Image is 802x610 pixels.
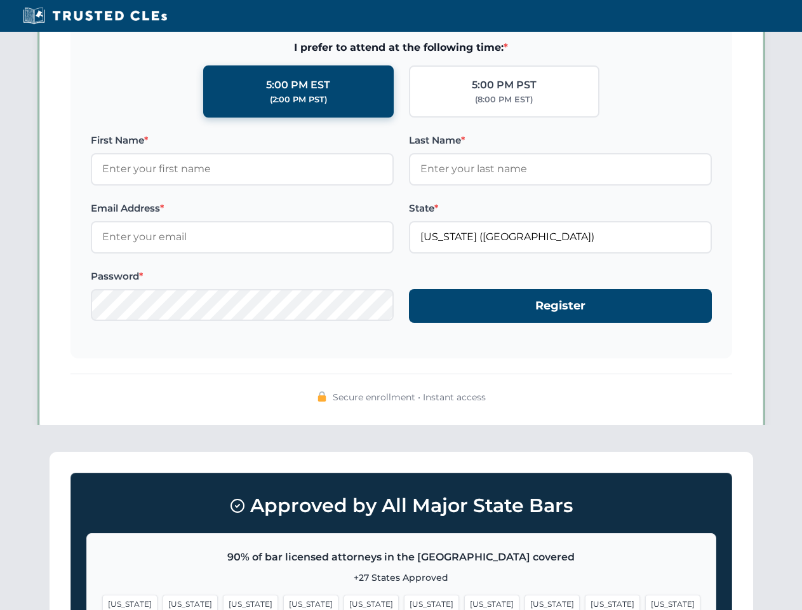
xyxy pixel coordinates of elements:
[475,93,533,106] div: (8:00 PM EST)
[270,93,327,106] div: (2:00 PM PST)
[91,221,394,253] input: Enter your email
[19,6,171,25] img: Trusted CLEs
[266,77,330,93] div: 5:00 PM EST
[333,390,486,404] span: Secure enrollment • Instant access
[409,221,712,253] input: Florida (FL)
[409,133,712,148] label: Last Name
[102,571,700,585] p: +27 States Approved
[102,549,700,566] p: 90% of bar licensed attorneys in the [GEOGRAPHIC_DATA] covered
[409,153,712,185] input: Enter your last name
[409,201,712,216] label: State
[86,489,716,523] h3: Approved by All Major State Bars
[409,289,712,323] button: Register
[472,77,537,93] div: 5:00 PM PST
[91,201,394,216] label: Email Address
[91,269,394,284] label: Password
[91,133,394,148] label: First Name
[91,153,394,185] input: Enter your first name
[317,391,327,402] img: 🔒
[91,39,712,56] span: I prefer to attend at the following time:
